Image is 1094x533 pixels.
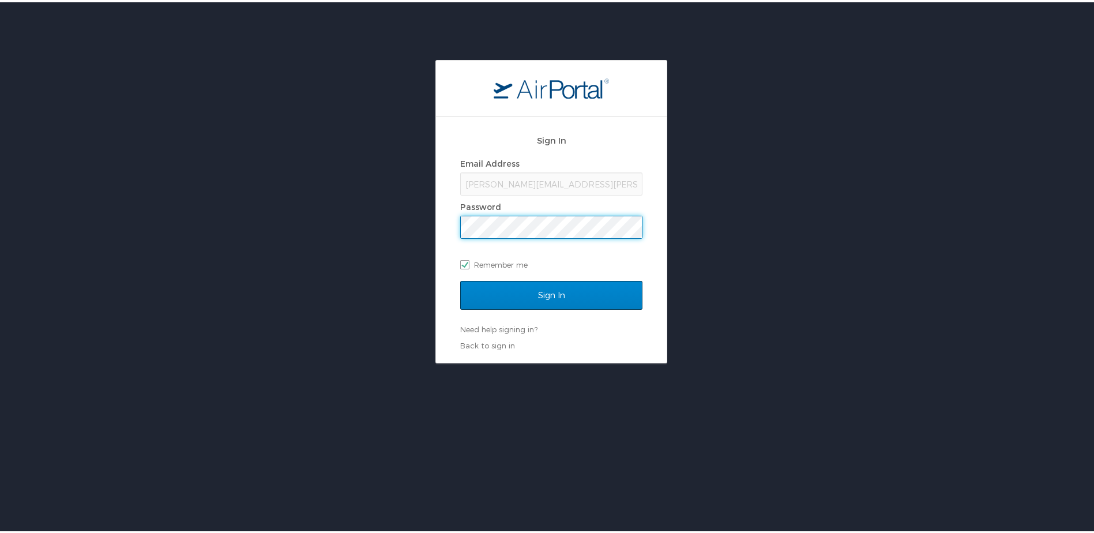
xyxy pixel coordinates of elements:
a: Back to sign in [460,339,515,348]
label: Password [460,200,501,209]
input: Sign In [460,279,642,307]
a: Need help signing in? [460,322,537,332]
h2: Sign In [460,132,642,145]
label: Remember me [460,254,642,271]
img: logo [494,76,609,96]
label: Email Address [460,156,520,166]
